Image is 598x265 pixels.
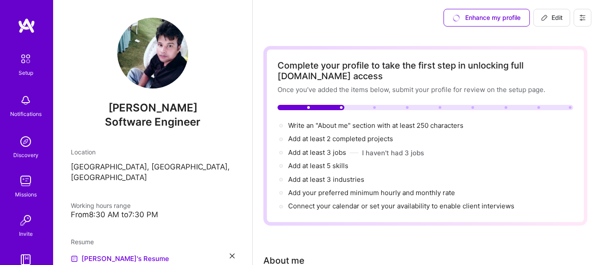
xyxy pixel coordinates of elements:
[19,68,33,77] div: Setup
[278,85,573,94] div: Once you’ve added the items below, submit your profile for review on the setup page.
[288,148,346,157] span: Add at least 3 jobs
[288,202,514,210] span: Connect your calendar or set your availability to enable client interviews
[71,255,78,262] img: Resume
[16,50,35,68] img: setup
[71,162,235,183] p: [GEOGRAPHIC_DATA], [GEOGRAPHIC_DATA], [GEOGRAPHIC_DATA]
[17,211,35,229] img: Invite
[19,229,33,238] div: Invite
[71,210,235,219] div: From 8:30 AM to 7:30 PM
[105,115,201,128] span: Software Engineer
[18,18,35,34] img: logo
[13,150,39,160] div: Discovery
[71,147,235,157] div: Location
[17,92,35,109] img: bell
[71,238,94,246] span: Resume
[71,101,235,115] span: [PERSON_NAME]
[288,134,393,143] span: Add at least 2 completed projects
[71,253,169,264] a: [PERSON_NAME]'s Resume
[533,9,570,27] button: Edit
[17,133,35,150] img: discovery
[288,188,455,197] span: Add your preferred minimum hourly and monthly rate
[288,161,348,170] span: Add at least 5 skills
[288,121,465,130] span: Write an "About me" section with at least 250 characters
[288,175,364,184] span: Add at least 3 industries
[15,190,37,199] div: Missions
[71,202,131,209] span: Working hours range
[541,13,563,22] span: Edit
[117,18,188,88] img: User Avatar
[362,148,424,157] button: I haven't had 3 jobs
[17,172,35,190] img: teamwork
[278,60,573,81] div: Complete your profile to take the first step in unlocking full [DOMAIN_NAME] access
[230,253,235,258] i: icon Close
[10,109,42,119] div: Notifications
